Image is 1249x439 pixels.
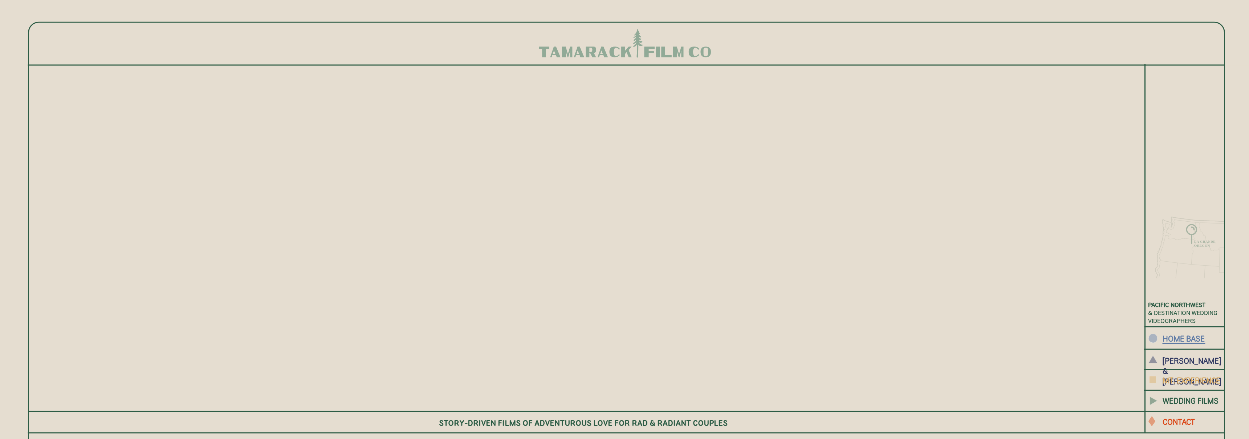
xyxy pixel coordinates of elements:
b: [PERSON_NAME] & [PERSON_NAME] [1163,356,1221,386]
b: PACIFIC NORThWEST [1148,301,1205,308]
a: MT. EXPERIENCE [1163,375,1223,385]
a: WEDDING FILMS [1163,395,1223,405]
a: PACIFIC NORThWEST& DESTINATION Weddingvideographers [1148,301,1240,333]
b: MT. EXPERIENCE [1163,375,1220,385]
a: [PERSON_NAME] & [PERSON_NAME] [1163,355,1212,365]
h3: & DESTINATION Wedding videographers [1148,301,1240,333]
h3: STORY-DRIVEN FILMS OF ADVENTUROUS LOVE FOR RAD & RADIANT COUPLES [439,418,734,427]
a: HOME BASE [1163,333,1212,343]
b: HOME BASE [1163,334,1205,343]
b: WEDDING FILMS [1163,396,1219,405]
b: CONTACT [1163,417,1195,426]
a: CONTACT [1163,416,1223,426]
